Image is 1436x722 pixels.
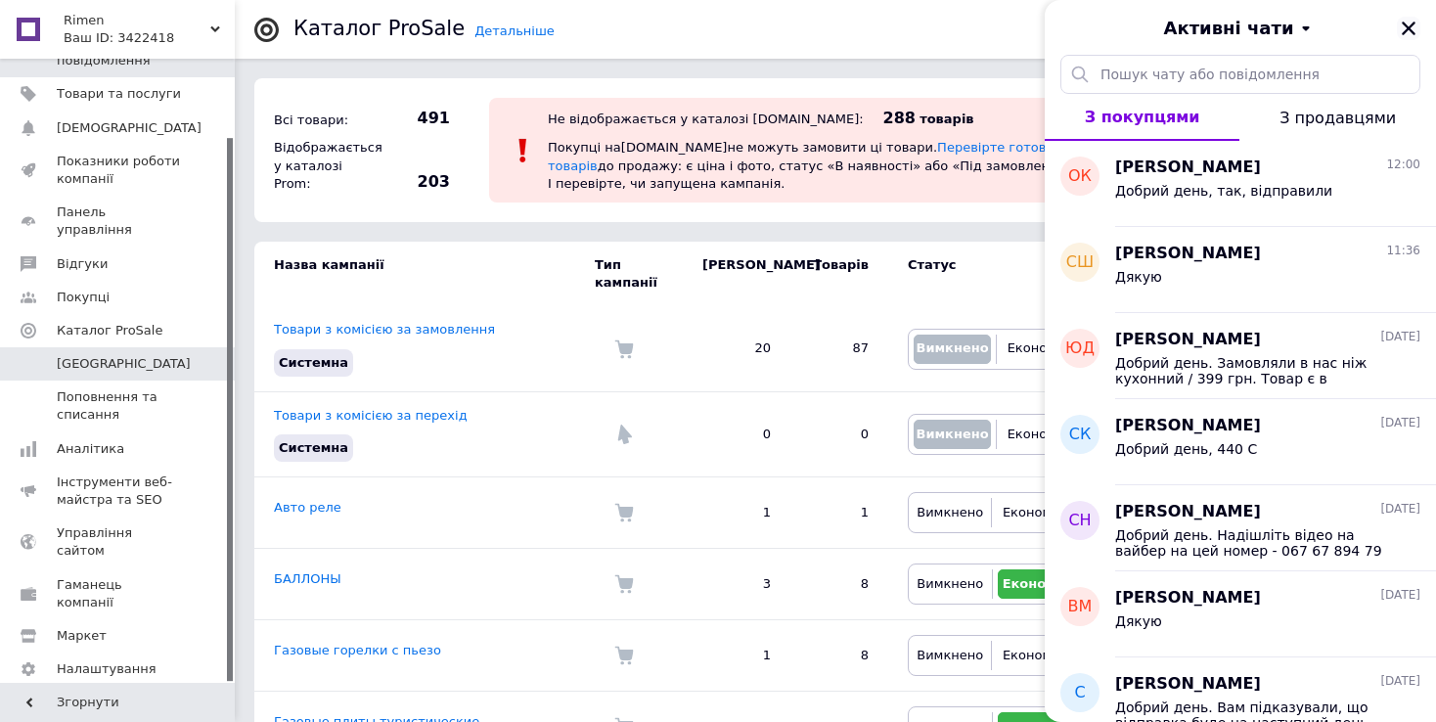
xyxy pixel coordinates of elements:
button: Вимкнено [914,335,991,364]
span: Покупці [57,289,110,306]
button: Вимкнено [914,420,991,449]
span: Активні чати [1163,16,1293,41]
a: Детальніше [474,23,555,38]
button: Економ [998,569,1061,599]
span: ОК [1068,165,1092,188]
div: Каталог ProSale [293,19,465,39]
span: Економ [1008,340,1056,355]
span: Вимкнено [917,576,983,591]
img: Комісія за перехід [614,425,634,444]
span: Покупці на [DOMAIN_NAME] не можуть замовити ці товари. до продажу: є ціна і фото, статус «В наявн... [548,140,1080,190]
span: Панель управління [57,203,181,239]
span: Налаштування [57,660,157,678]
span: Вимкнено [917,505,983,519]
td: 8 [790,620,888,692]
span: Дякую [1115,613,1162,629]
img: Комісія за замовлення [614,646,634,665]
button: З покупцями [1045,94,1239,141]
img: Комісія за замовлення [614,339,634,359]
span: 491 [381,108,450,129]
a: БАЛЛОНЫ [274,571,341,586]
span: Вимкнено [917,648,983,662]
input: Пошук чату або повідомлення [1060,55,1420,94]
button: Економ [1002,420,1061,449]
span: [PERSON_NAME] [1115,157,1261,179]
span: Добрий день, так, відправили [1115,183,1332,199]
button: Вимкнено [914,498,986,527]
a: Перевірте готовність товарів [548,140,1080,172]
img: Комісія за замовлення [614,574,634,594]
div: Відображається у каталозі Prom: [269,134,377,198]
span: З продавцями [1279,109,1396,127]
img: Комісія за замовлення [614,503,634,522]
td: 8 [790,549,888,620]
span: Добрий день. Замовляли в нас ніж кухонний / 399 грн. Товар є в наявності. Підкажіть, ви підтвердж... [1115,355,1393,386]
button: Закрити [1397,17,1420,40]
button: ОК[PERSON_NAME]12:00Добрий день, так, відправили [1045,141,1436,227]
span: [DATE] [1380,501,1420,518]
td: 3 [683,549,790,620]
span: Системна [279,355,348,370]
span: Дякую [1115,269,1162,285]
span: 203 [381,171,450,193]
button: Економ [1002,335,1061,364]
div: Ваш ID: 3422418 [64,29,235,47]
button: Вимкнено [914,569,987,599]
button: Економ [997,641,1056,670]
span: Товари та послуги [57,85,181,103]
td: 0 [683,391,790,476]
img: :exclamation: [509,136,538,165]
a: Газовые горелки с пьезо [274,643,441,657]
span: [PERSON_NAME] [1115,329,1261,351]
span: Показники роботи компанії [57,153,181,188]
span: Вимкнено [916,427,988,441]
a: Товари з комісією за замовлення [274,322,495,337]
span: [DATE] [1380,329,1420,345]
button: ЮД[PERSON_NAME][DATE]Добрий день. Замовляли в нас ніж кухонний / 399 грн. Товар є в наявності. Пі... [1045,313,1436,399]
span: З покупцями [1085,108,1200,126]
td: 20 [683,306,790,391]
span: Поповнення та списання [57,388,181,424]
span: 12:00 [1386,157,1420,173]
span: Економ [1008,427,1056,441]
span: Маркет [57,627,107,645]
span: ЮД [1065,338,1095,360]
span: Системна [279,440,348,455]
span: Добрий день, 440 С [1115,441,1257,457]
span: [PERSON_NAME] [1115,673,1261,696]
span: 288 [883,109,916,127]
span: СК [1069,424,1092,446]
td: Тип кампанії [595,242,683,306]
button: Вимкнено [914,641,986,670]
button: СН[PERSON_NAME][DATE]Добрий день. Надішліть відео на вайбер на цей номер - 067 67 894 79 [1045,485,1436,571]
span: [PERSON_NAME] [1115,415,1261,437]
span: [PERSON_NAME] [1115,501,1261,523]
span: [DATE] [1380,587,1420,604]
span: [PERSON_NAME] [1115,587,1261,609]
div: Всі товари: [269,107,377,134]
span: [DATE] [1380,673,1420,690]
span: ВМ [1068,596,1093,618]
button: СШ[PERSON_NAME]11:36Дякую [1045,227,1436,313]
span: Каталог ProSale [57,322,162,339]
td: 1 [683,477,790,549]
button: З продавцями [1239,94,1436,141]
td: Статус [888,242,1338,306]
td: 87 [790,306,888,391]
td: 1 [683,620,790,692]
span: [DATE] [1380,415,1420,431]
span: Добрий день. Надішліть відео на вайбер на цей номер - 067 67 894 79 [1115,527,1393,559]
span: Гаманець компанії [57,576,181,611]
span: СШ [1066,251,1094,274]
span: СН [1068,510,1091,532]
a: Авто реле [274,500,341,515]
a: Товари з комісією за перехід [274,408,468,423]
span: товарів [920,112,973,126]
span: [PERSON_NAME] [1115,243,1261,265]
td: [PERSON_NAME] [683,242,790,306]
div: Не відображається у каталозі [DOMAIN_NAME]: [548,112,864,126]
span: Вимкнено [916,340,988,355]
td: 1 [790,477,888,549]
span: 11:36 [1386,243,1420,259]
button: Економ [997,498,1056,527]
